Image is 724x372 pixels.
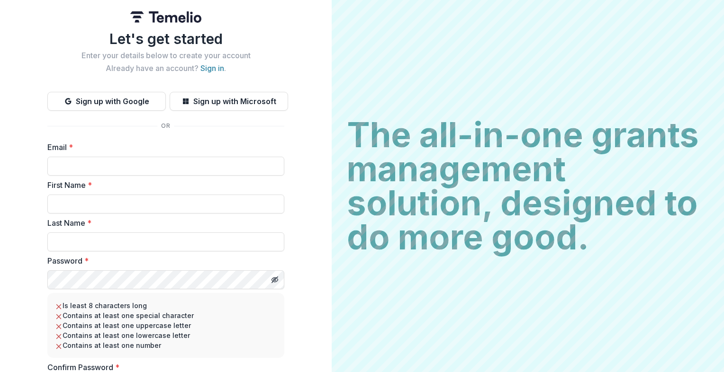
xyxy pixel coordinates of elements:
[47,179,279,191] label: First Name
[170,92,288,111] button: Sign up with Microsoft
[267,272,282,287] button: Toggle password visibility
[55,330,277,340] li: Contains at least one lowercase letter
[55,310,277,320] li: Contains at least one special character
[47,51,284,60] h2: Enter your details below to create your account
[47,255,279,266] label: Password
[55,320,277,330] li: Contains at least one uppercase letter
[47,217,279,229] label: Last Name
[200,63,224,73] a: Sign in
[47,142,279,153] label: Email
[130,11,201,23] img: Temelio
[55,340,277,350] li: Contains at least one number
[47,64,284,73] h2: Already have an account? .
[47,92,166,111] button: Sign up with Google
[47,30,284,47] h1: Let's get started
[55,301,277,310] li: Is least 8 characters long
